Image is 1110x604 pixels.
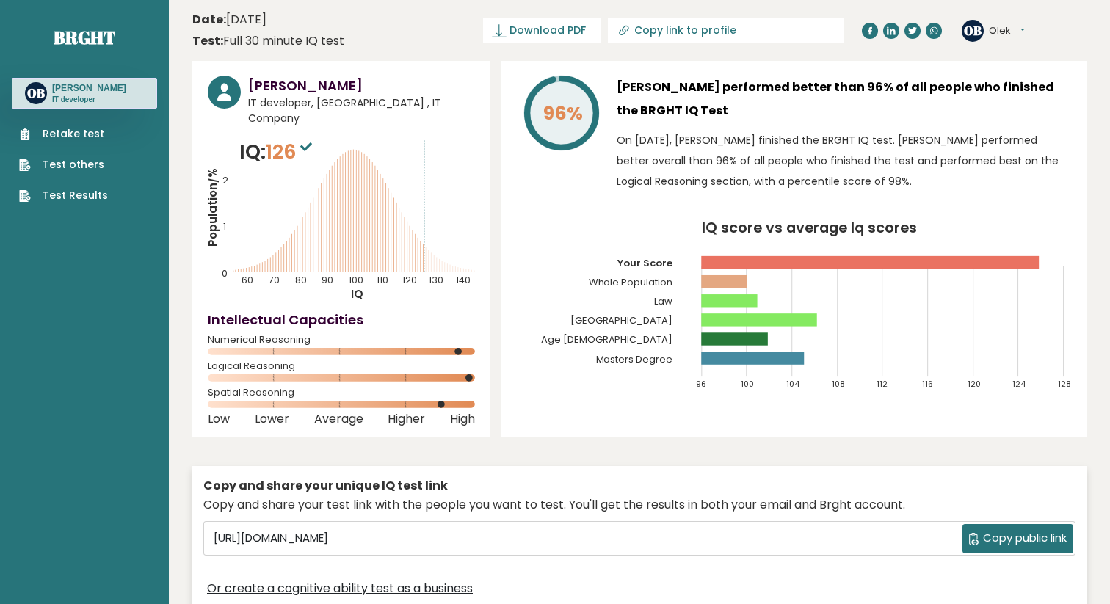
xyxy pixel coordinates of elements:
b: Date: [192,11,226,28]
time: [DATE] [192,11,266,29]
span: Average [314,416,363,422]
text: OB [27,84,45,101]
p: On [DATE], [PERSON_NAME] finished the BRGHT IQ test. [PERSON_NAME] performed better overall than ... [617,130,1071,192]
span: Higher [388,416,425,422]
tspan: 120 [402,274,417,286]
tspan: 130 [429,274,443,286]
span: Low [208,416,230,422]
span: IT developer, [GEOGRAPHIC_DATA] , IT Company [248,95,475,126]
tspan: 96 [696,379,706,390]
tspan: 70 [269,274,280,286]
span: 126 [266,138,316,165]
tspan: 128 [1059,379,1072,390]
tspan: 80 [295,274,307,286]
tspan: Whole Population [589,275,673,289]
button: Copy public link [962,524,1073,553]
tspan: 60 [242,274,253,286]
tspan: 108 [832,379,845,390]
tspan: 104 [787,379,801,390]
tspan: 110 [377,274,388,286]
a: Download PDF [483,18,601,43]
tspan: 120 [968,379,982,390]
div: Full 30 minute IQ test [192,32,344,50]
tspan: [GEOGRAPHIC_DATA] [570,314,673,328]
div: Copy and share your test link with the people you want to test. You'll get the results in both yo... [203,496,1075,514]
tspan: 116 [923,379,934,390]
a: Or create a cognitive ability test as a business [207,580,473,597]
span: Download PDF [509,23,586,38]
span: Numerical Reasoning [208,337,475,343]
tspan: Law [655,294,673,308]
h3: [PERSON_NAME] [248,76,475,95]
tspan: 0 [222,267,228,280]
h4: Intellectual Capacities [208,310,475,330]
tspan: IQ [351,286,363,302]
h3: [PERSON_NAME] performed better than 96% of all people who finished the BRGHT IQ Test [617,76,1071,123]
a: Test others [19,157,108,172]
text: OB [964,21,982,38]
div: Copy and share your unique IQ test link [203,477,1075,495]
tspan: 90 [322,274,333,286]
tspan: Masters Degree [596,352,673,366]
tspan: 140 [456,274,471,286]
tspan: 100 [741,379,755,390]
tspan: Age [DEMOGRAPHIC_DATA] [541,333,673,347]
span: High [450,416,475,422]
p: IT developer [52,95,126,105]
p: IQ: [239,137,316,167]
a: Test Results [19,188,108,203]
tspan: IQ score vs average Iq scores [703,217,918,238]
tspan: 100 [349,274,363,286]
tspan: Population/% [205,168,220,247]
a: Retake test [19,126,108,142]
b: Test: [192,32,223,49]
tspan: Your Score [617,256,673,270]
button: Olek [989,23,1025,38]
tspan: 96% [543,101,583,126]
tspan: 2 [222,174,228,186]
span: Lower [255,416,289,422]
h3: [PERSON_NAME] [52,82,126,94]
tspan: 124 [1013,379,1027,390]
tspan: 112 [877,379,888,390]
span: Spatial Reasoning [208,390,475,396]
span: Logical Reasoning [208,363,475,369]
a: Brght [54,26,115,49]
span: Copy public link [983,530,1067,547]
tspan: 1 [223,220,226,233]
